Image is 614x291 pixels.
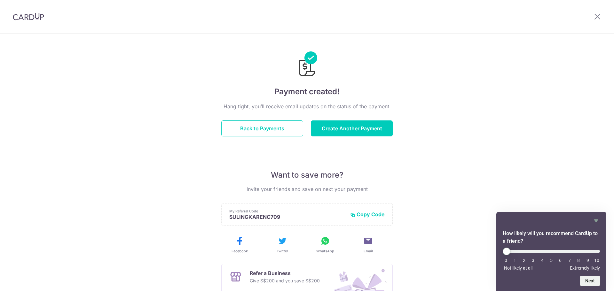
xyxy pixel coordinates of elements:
p: My Referral Code [229,209,345,214]
div: How likely will you recommend CardUp to a friend? Select an option from 0 to 10, with 0 being Not... [503,217,600,286]
button: Copy Code [350,211,385,218]
div: How likely will you recommend CardUp to a friend? Select an option from 0 to 10, with 0 being Not... [503,248,600,271]
li: 10 [594,258,600,263]
p: Invite your friends and save on next your payment [221,185,393,193]
h2: How likely will you recommend CardUp to a friend? Select an option from 0 to 10, with 0 being Not... [503,230,600,245]
button: Email [349,236,387,254]
img: Payments [297,51,317,78]
li: 5 [548,258,555,263]
button: Twitter [264,236,301,254]
li: 0 [503,258,509,263]
p: SULINGKARENC709 [229,214,345,220]
p: Want to save more? [221,170,393,180]
button: Hide survey [592,217,600,225]
button: Facebook [221,236,258,254]
button: Create Another Payment [311,120,393,136]
span: WhatsApp [316,249,334,254]
li: 8 [575,258,582,263]
h4: Payment created! [221,86,393,97]
li: 1 [512,258,518,263]
p: Give S$200 and you save S$200 [250,277,320,285]
li: 3 [530,258,536,263]
li: 4 [539,258,546,263]
li: 6 [557,258,563,263]
button: Back to Payments [221,120,303,136]
span: Twitter [277,249,288,254]
span: Not likely at all [504,265,532,271]
span: Extremely likely [570,265,600,271]
span: Email [364,249,373,254]
li: 7 [566,258,573,263]
span: Facebook [232,249,248,254]
li: 9 [585,258,591,263]
p: Hang tight, you’ll receive email updates on the status of the payment. [221,103,393,110]
li: 2 [521,258,527,263]
button: WhatsApp [306,236,344,254]
img: CardUp [13,13,44,20]
p: Refer a Business [250,269,320,277]
button: Next question [580,276,600,286]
